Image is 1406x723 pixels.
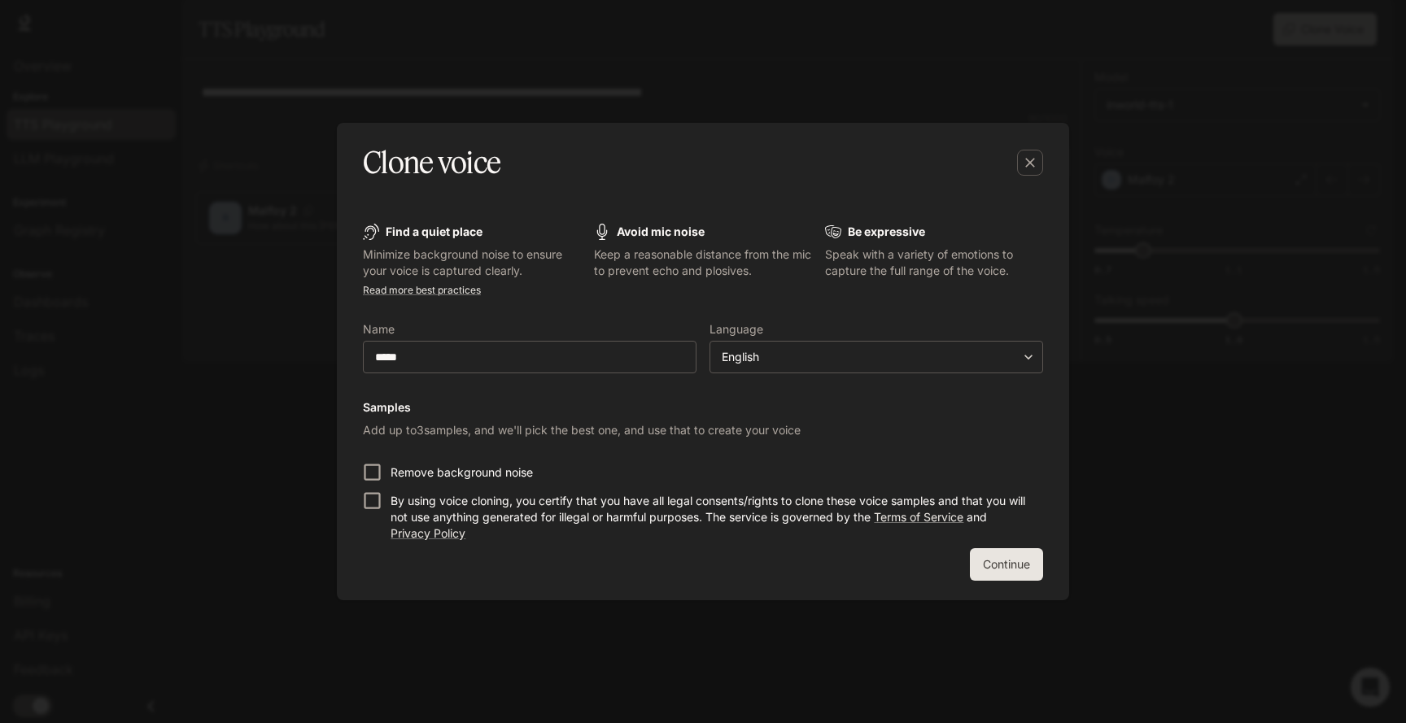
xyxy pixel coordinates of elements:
[363,422,1043,438] p: Add up to 3 samples, and we'll pick the best one, and use that to create your voice
[710,349,1042,365] div: English
[617,224,705,238] b: Avoid mic noise
[710,324,763,335] p: Language
[363,142,500,183] h5: Clone voice
[363,324,395,335] p: Name
[722,349,1016,365] div: English
[970,548,1043,581] button: Continue
[386,224,482,238] b: Find a quiet place
[825,246,1043,279] p: Speak with a variety of emotions to capture the full range of the voice.
[363,284,481,296] a: Read more best practices
[594,246,812,279] p: Keep a reasonable distance from the mic to prevent echo and plosives.
[363,399,1043,416] h6: Samples
[848,224,925,238] b: Be expressive
[363,246,581,279] p: Minimize background noise to ensure your voice is captured clearly.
